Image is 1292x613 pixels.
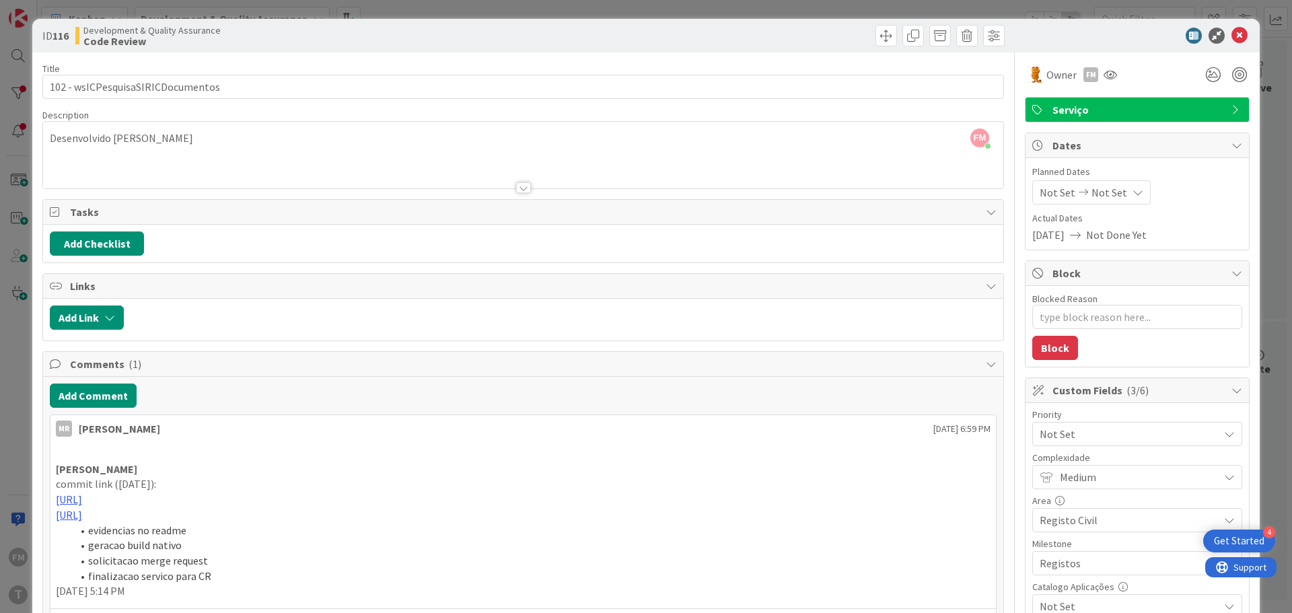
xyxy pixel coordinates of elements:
div: Open Get Started checklist, remaining modules: 4 [1203,530,1275,552]
p: Desenvolvido [PERSON_NAME] [50,131,997,146]
b: 116 [52,29,69,42]
span: Not Done Yet [1086,227,1147,243]
span: Actual Dates [1032,211,1242,225]
span: Support [28,2,61,18]
img: RL [1028,67,1044,83]
span: Not Set [1040,184,1075,201]
a: [URL] [56,493,82,506]
span: Medium [1060,468,1212,486]
span: Not Set [1091,184,1127,201]
span: Development & Quality Assurance [83,25,221,36]
span: Block [1052,265,1225,281]
span: ID [42,28,69,44]
b: Code Review [83,36,221,46]
span: Custom Fields [1052,382,1225,398]
div: Catalogo Aplicações [1032,582,1242,591]
span: Dates [1052,137,1225,153]
span: ( 3/6 ) [1126,384,1149,397]
div: Priority [1032,410,1242,419]
span: Links [70,278,979,294]
span: FM [970,129,989,147]
div: Get Started [1214,534,1264,548]
div: FM [1083,67,1098,82]
span: [DATE] 5:14 PM [56,584,125,598]
div: [PERSON_NAME] [79,421,160,437]
span: Planned Dates [1032,165,1242,179]
span: finalizacao servico para CR [88,569,211,583]
span: Registos [1040,554,1212,573]
span: [DATE] 6:59 PM [933,422,991,436]
div: MR [56,421,72,437]
span: Tasks [70,204,979,220]
span: Owner [1046,67,1077,83]
label: Title [42,63,60,75]
a: [URL] [56,508,82,521]
div: 4 [1263,526,1275,538]
button: Add Link [50,305,124,330]
span: ( 1 ) [129,357,141,371]
span: evidencias no readme [88,524,186,537]
span: Not Set [1040,425,1212,443]
button: Add Checklist [50,231,144,256]
label: Blocked Reason [1032,293,1098,305]
div: Complexidade [1032,453,1242,462]
span: Description [42,109,89,121]
span: Comments [70,356,979,372]
span: solicitacao merge request [88,554,208,567]
strong: [PERSON_NAME] [56,462,137,476]
button: Block [1032,336,1078,360]
span: commit link ([DATE]): [56,477,156,491]
input: type card name here... [42,75,1004,99]
span: geracao build nativo [88,538,182,552]
div: Milestone [1032,539,1242,548]
button: Add Comment [50,384,137,408]
span: [DATE] [1032,227,1065,243]
div: Area [1032,496,1242,505]
span: Registo Civil [1040,511,1212,530]
span: Serviço [1052,102,1225,118]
